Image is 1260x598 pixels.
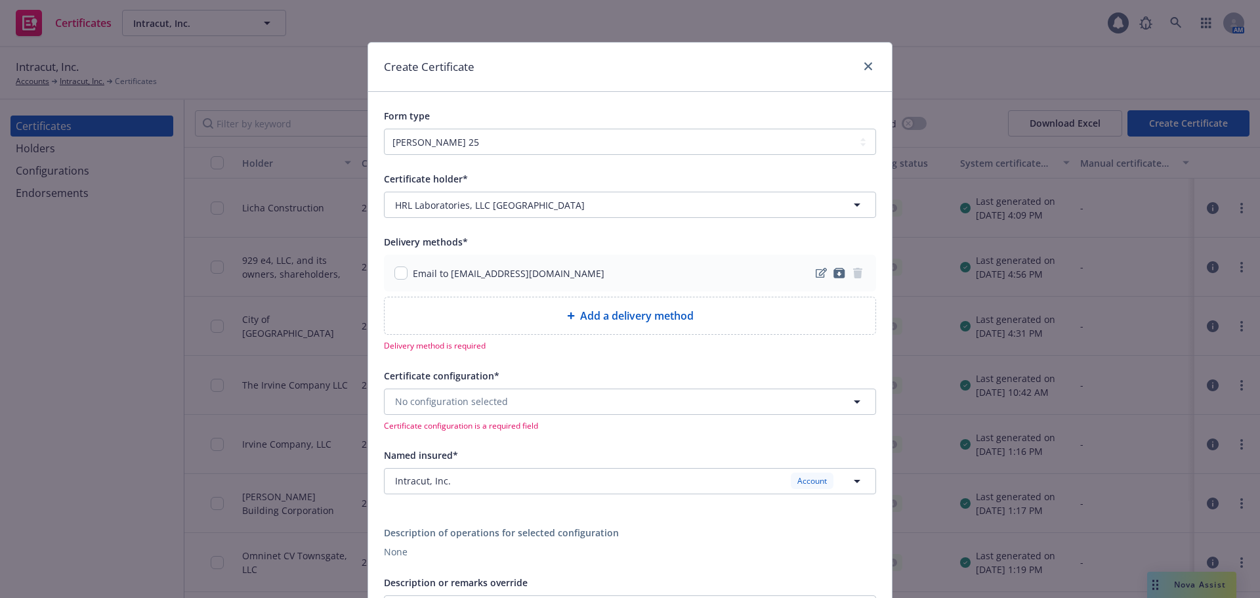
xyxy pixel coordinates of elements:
[395,474,451,488] span: Intracut, Inc.
[384,420,876,431] span: Certificate configuration is a required field
[384,545,876,559] div: None
[580,308,694,324] span: Add a delivery method
[384,468,876,494] button: Intracut, Inc.Account
[384,340,876,351] span: Delivery method is required
[813,265,829,281] a: edit
[384,576,528,589] span: Description or remarks override
[791,473,833,489] div: Account
[831,265,847,281] a: archive
[860,58,876,74] a: close
[395,198,585,212] span: HRL Laboratories, LLC [GEOGRAPHIC_DATA]
[384,297,876,335] div: Add a delivery method
[384,449,458,461] span: Named insured*
[384,389,876,415] button: No configuration selected
[413,267,604,280] div: Email to [EMAIL_ADDRESS][DOMAIN_NAME]
[395,395,508,408] span: No configuration selected
[384,173,468,185] span: Certificate holder*
[850,265,866,281] span: remove
[384,110,430,122] span: Form type
[384,58,474,75] h1: Create Certificate
[384,526,876,540] div: Description of operations for selected configuration
[384,192,876,218] button: HRL Laboratories, LLC [GEOGRAPHIC_DATA]
[384,370,499,382] span: Certificate configuration*
[384,236,468,248] span: Delivery methods*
